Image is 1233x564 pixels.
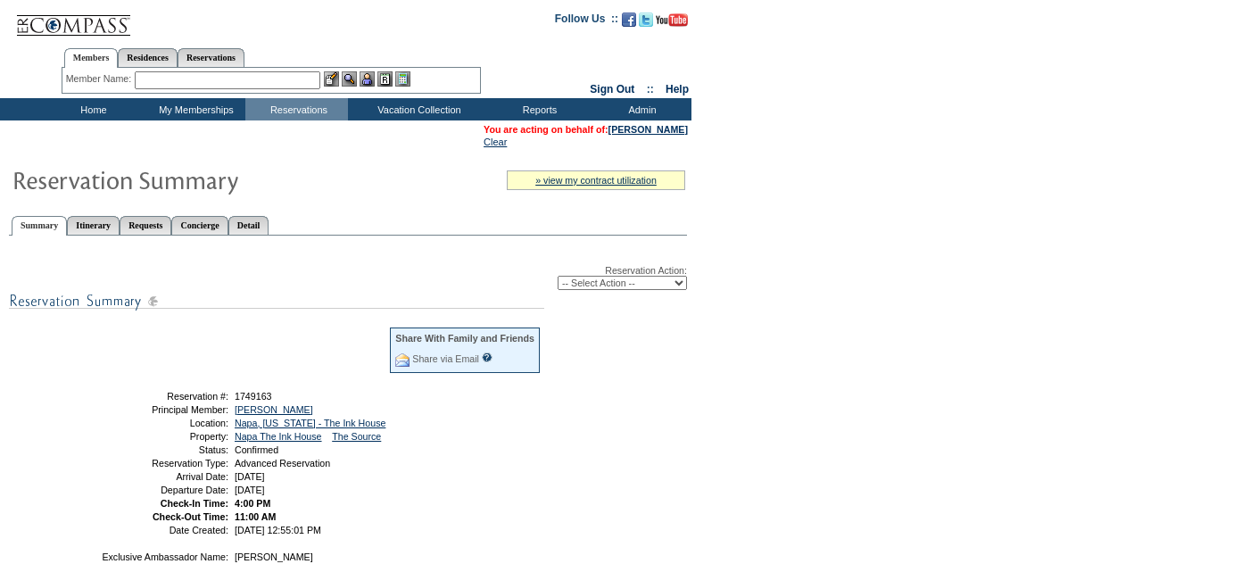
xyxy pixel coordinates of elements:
[235,444,278,455] span: Confirmed
[235,552,313,562] span: [PERSON_NAME]
[639,12,653,27] img: Follow us on Twitter
[608,124,688,135] a: [PERSON_NAME]
[101,431,228,442] td: Property:
[171,216,228,235] a: Concierge
[235,418,385,428] a: Napa, [US_STATE] - The Ink House
[245,98,348,120] td: Reservations
[101,444,228,455] td: Status:
[235,525,321,535] span: [DATE] 12:55:01 PM
[360,71,375,87] img: Impersonate
[9,265,687,290] div: Reservation Action:
[101,418,228,428] td: Location:
[235,511,276,522] span: 11:00 AM
[395,71,410,87] img: b_calculator.gif
[622,18,636,29] a: Become our fan on Facebook
[555,11,618,32] td: Follow Us ::
[622,12,636,27] img: Become our fan on Facebook
[161,498,228,509] strong: Check-In Time:
[12,162,368,197] img: Reservaton Summary
[412,353,479,364] a: Share via Email
[589,98,691,120] td: Admin
[484,124,688,135] span: You are acting on behalf of:
[101,391,228,402] td: Reservation #:
[40,98,143,120] td: Home
[535,175,657,186] a: » view my contract utilization
[143,98,245,120] td: My Memberships
[101,552,228,562] td: Exclusive Ambassador Name:
[486,98,589,120] td: Reports
[235,498,270,509] span: 4:00 PM
[377,71,393,87] img: Reservations
[101,525,228,535] td: Date Created:
[101,485,228,495] td: Departure Date:
[647,83,654,95] span: ::
[120,216,171,235] a: Requests
[590,83,634,95] a: Sign Out
[484,137,507,147] a: Clear
[101,471,228,482] td: Arrival Date:
[342,71,357,87] img: View
[12,216,67,236] a: Summary
[101,458,228,469] td: Reservation Type:
[656,13,688,27] img: Subscribe to our YouTube Channel
[101,404,228,415] td: Principal Member:
[482,352,492,362] input: What is this?
[118,48,178,67] a: Residences
[64,48,119,68] a: Members
[235,404,313,415] a: [PERSON_NAME]
[639,18,653,29] a: Follow us on Twitter
[67,216,120,235] a: Itinerary
[178,48,244,67] a: Reservations
[235,431,322,442] a: Napa The Ink House
[153,511,228,522] strong: Check-Out Time:
[235,458,330,469] span: Advanced Reservation
[235,391,272,402] span: 1749163
[666,83,689,95] a: Help
[9,290,544,312] img: subTtlResSummary.gif
[235,471,265,482] span: [DATE]
[228,216,269,235] a: Detail
[395,333,534,344] div: Share With Family and Friends
[235,485,265,495] span: [DATE]
[66,71,135,87] div: Member Name:
[348,98,486,120] td: Vacation Collection
[332,431,381,442] a: The Source
[656,18,688,29] a: Subscribe to our YouTube Channel
[324,71,339,87] img: b_edit.gif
